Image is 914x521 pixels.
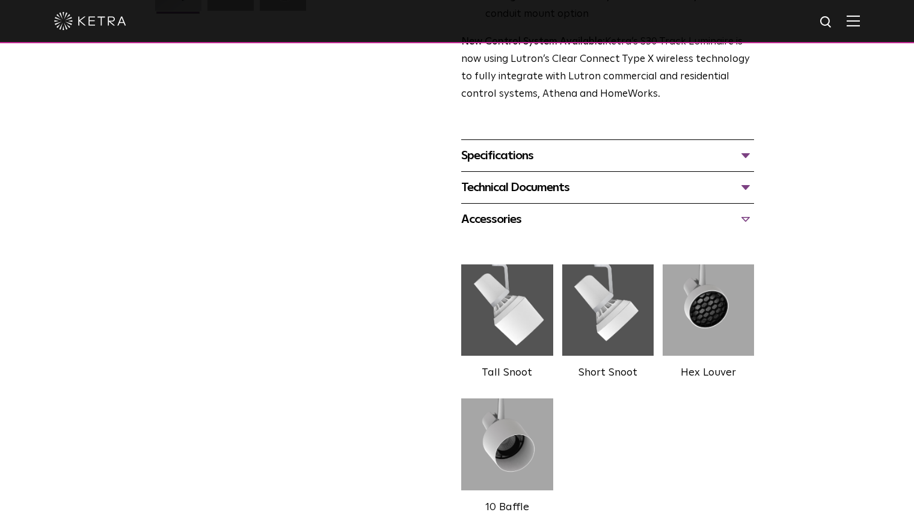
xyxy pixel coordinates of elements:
img: 28b6e8ee7e7e92b03ac7 [562,259,654,361]
div: Technical Documents [461,178,754,197]
p: Ketra’s S30 Track Luminaire is now using Lutron’s Clear Connect Type X wireless technology to ful... [461,34,754,103]
div: Specifications [461,146,754,165]
label: Tall Snoot [482,367,532,378]
label: Short Snoot [578,367,637,378]
label: 10 Baffle [485,502,529,513]
img: Hamburger%20Nav.svg [847,15,860,26]
label: Hex Louver [681,367,736,378]
img: 9e3d97bd0cf938513d6e [461,394,553,496]
div: Accessories [461,210,754,229]
img: 561d9251a6fee2cab6f1 [461,259,553,361]
img: search icon [819,15,834,30]
img: ketra-logo-2019-white [54,12,126,30]
img: 3b1b0dc7630e9da69e6b [663,259,754,361]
